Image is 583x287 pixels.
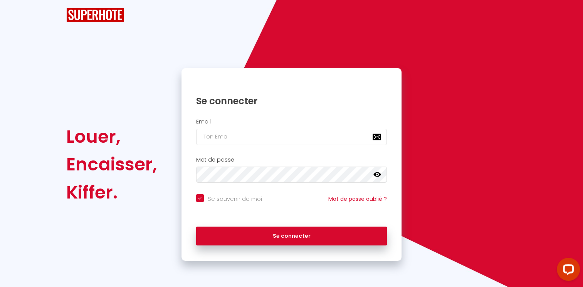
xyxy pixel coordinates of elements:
[66,8,124,22] img: SuperHote logo
[196,157,387,163] h2: Mot de passe
[196,227,387,246] button: Se connecter
[196,95,387,107] h1: Se connecter
[328,195,387,203] a: Mot de passe oublié ?
[66,123,157,150] div: Louer,
[196,129,387,145] input: Ton Email
[551,255,583,287] iframe: LiveChat chat widget
[66,179,157,206] div: Kiffer.
[66,150,157,178] div: Encaisser,
[196,118,387,125] h2: Email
